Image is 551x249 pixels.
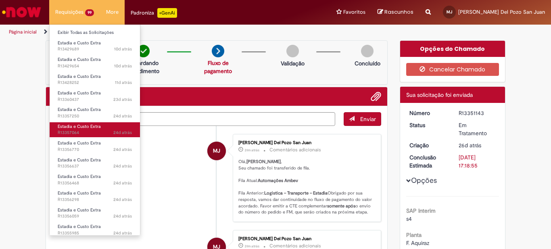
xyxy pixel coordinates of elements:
b: Planta [406,231,422,239]
span: 24d atrás [113,213,132,219]
p: Aguardando atendimento [124,59,163,75]
a: Aberto R13360437 : Estadia e Custo Extra [50,89,140,104]
time: 05/08/2025 15:03:18 [113,230,132,236]
span: R13429689 [58,46,132,52]
time: 05/08/2025 15:12:04 [113,213,132,219]
span: 24d atrás [113,130,132,136]
span: 24d atrás [113,180,132,186]
div: [PERSON_NAME] Del Pozo San Juan [238,140,373,145]
time: 06/08/2025 15:23:40 [113,96,132,103]
dt: Status [403,121,453,129]
button: Cancelar Chamado [406,63,499,76]
a: Página inicial [9,29,37,35]
a: Aberto R13357064 : Estadia e Custo Extra [50,122,140,137]
time: 19/08/2025 16:27:16 [114,63,132,69]
span: Estadia e Custo Extra [58,140,101,146]
dt: Número [403,109,453,117]
dt: Criação [403,141,453,149]
p: +GenAi [157,8,177,18]
span: 24d atrás [113,163,132,169]
time: 29/08/2025 13:49:42 [244,244,259,249]
span: 24d atrás [113,113,132,119]
time: 05/08/2025 17:22:02 [113,130,132,136]
span: Requisições [55,8,83,16]
span: R13429654 [58,63,132,69]
span: R13357064 [58,130,132,136]
span: Favoritos [343,8,365,16]
a: Aberto R13428252 : Estadia e Custo Extra [50,72,140,87]
span: Estadia e Custo Extra [58,190,101,196]
time: 19/08/2025 11:58:01 [115,80,132,86]
a: Aberto R13356637 : Estadia e Custo Extra [50,156,140,171]
b: somente após [327,203,355,209]
b: Automações Ambev [258,178,298,184]
button: Adicionar anexos [371,91,381,102]
span: 11d atrás [115,80,132,86]
span: Estadia e Custo Extra [58,207,101,213]
ul: Trilhas de página [6,25,361,40]
span: Estadia e Custo Extra [58,90,101,96]
time: 19/08/2025 16:33:17 [114,46,132,52]
div: Padroniza [131,8,177,18]
span: Estadia e Custo Extra [58,73,101,80]
span: R13356770 [58,146,132,153]
span: 10d atrás [114,46,132,52]
span: R13357250 [58,113,132,119]
div: [PERSON_NAME] Del Pozo San Juan [238,236,373,241]
div: Maria Lillo Del Pozo San Juan [207,142,226,160]
span: Estadia e Custo Extra [58,157,101,163]
span: R13356059 [58,213,132,220]
b: [PERSON_NAME] [246,159,281,165]
small: Comentários adicionais [269,146,321,153]
a: Exibir Todas as Solicitações [50,28,140,37]
div: [DATE] 17:18:55 [459,153,496,169]
div: Em Tratamento [459,121,496,137]
span: 99 [85,9,94,16]
time: 05/08/2025 16:03:25 [113,180,132,186]
span: Estadia e Custo Extra [58,123,101,130]
span: 26d atrás [459,142,481,149]
button: Enviar [344,112,381,126]
a: Aberto R13355985 : Estadia e Custo Extra [50,222,140,237]
span: 31m atrás [244,148,259,153]
span: 24d atrás [113,146,132,153]
span: R13428252 [58,80,132,86]
img: img-circle-grey.png [286,45,299,57]
b: SAP Interim [406,207,436,214]
span: Estadia e Custo Extra [58,40,101,46]
img: img-circle-grey.png [361,45,374,57]
ul: Requisições [49,24,140,236]
span: Estadia e Custo Extra [58,174,101,180]
time: 05/08/2025 16:22:45 [113,163,132,169]
a: Aberto R13356468 : Estadia e Custo Extra [50,172,140,187]
span: 10d atrás [114,63,132,69]
span: MJ [447,9,452,15]
a: Aberto R13357250 : Estadia e Custo Extra [50,105,140,120]
a: Aberto R13356059 : Estadia e Custo Extra [50,206,140,221]
dt: Conclusão Estimada [403,153,453,169]
time: 05/08/2025 15:43:26 [113,197,132,203]
span: 24d atrás [113,230,132,236]
span: Estadia e Custo Extra [58,107,101,113]
div: R13351143 [459,109,496,117]
time: 29/08/2025 13:49:42 [244,148,259,153]
time: 04/08/2025 14:18:51 [459,142,481,149]
time: 05/08/2025 17:53:48 [113,113,132,119]
div: 04/08/2025 14:18:51 [459,141,496,149]
span: R13356637 [58,163,132,169]
p: Concluído [355,59,380,67]
span: R13356298 [58,197,132,203]
span: R13355985 [58,230,132,236]
img: ServiceNow [1,4,42,20]
a: Aberto R13429654 : Estadia e Custo Extra [50,55,140,70]
img: check-circle-green.png [137,45,150,57]
span: Sua solicitação foi enviada [406,91,473,98]
a: Rascunhos [378,8,413,16]
span: Rascunhos [384,8,413,16]
span: F. Aquiraz [406,239,429,247]
span: R13356468 [58,180,132,186]
span: 31m atrás [244,244,259,249]
span: R13360437 [58,96,132,103]
p: Validação [281,59,305,67]
a: Fluxo de pagamento [204,59,232,75]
